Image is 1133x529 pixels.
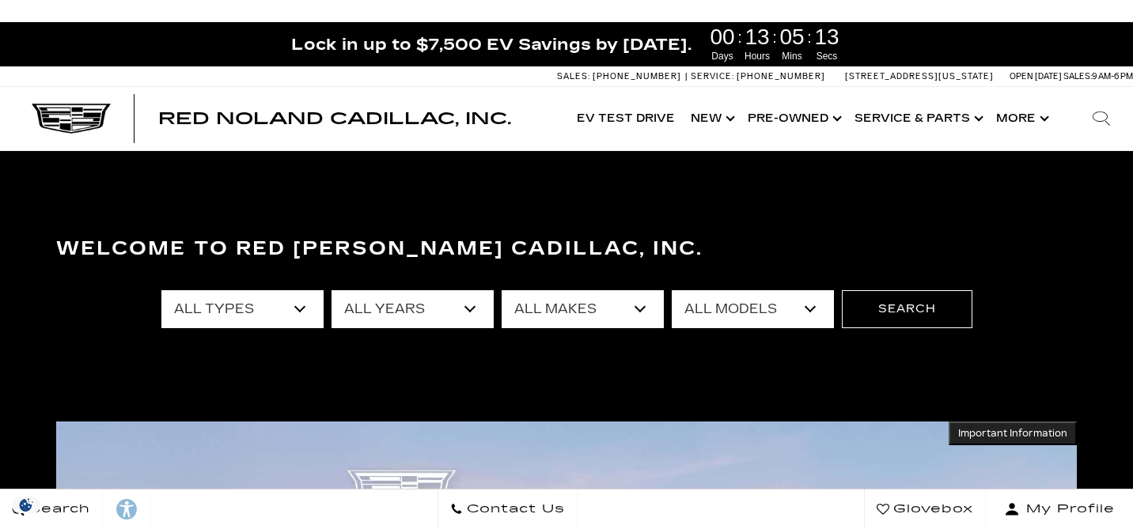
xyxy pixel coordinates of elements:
[737,25,742,49] span: :
[291,34,692,55] span: Lock in up to $7,500 EV Savings by [DATE].
[158,111,511,127] a: Red Noland Cadillac, Inc.
[1063,71,1092,81] span: Sales:
[842,290,972,328] button: Search
[158,109,511,128] span: Red Noland Cadillac, Inc.
[742,26,772,48] span: 13
[777,49,807,63] span: Mins
[502,290,664,328] select: Filter by make
[1092,71,1133,81] span: 9 AM-6 PM
[32,104,111,134] img: Cadillac Dark Logo with Cadillac White Text
[958,427,1067,440] span: Important Information
[777,26,807,48] span: 05
[438,489,578,529] a: Contact Us
[949,421,1077,445] button: Important Information
[812,26,842,48] span: 13
[772,25,777,49] span: :
[56,233,1077,265] h3: Welcome to Red [PERSON_NAME] Cadillac, Inc.
[569,87,683,150] a: EV Test Drive
[707,26,737,48] span: 00
[707,49,737,63] span: Days
[740,87,847,150] a: Pre-Owned
[25,498,90,520] span: Search
[1010,71,1062,81] span: Open [DATE]
[889,498,973,520] span: Glovebox
[988,87,1054,150] button: More
[737,71,825,81] span: [PHONE_NUMBER]
[691,71,734,81] span: Service:
[8,497,44,513] section: Click to Open Cookie Consent Modal
[812,49,842,63] span: Secs
[557,72,685,81] a: Sales: [PHONE_NUMBER]
[672,290,834,328] select: Filter by model
[742,49,772,63] span: Hours
[557,71,590,81] span: Sales:
[864,489,986,529] a: Glovebox
[463,498,565,520] span: Contact Us
[161,290,324,328] select: Filter by type
[593,71,681,81] span: [PHONE_NUMBER]
[332,290,494,328] select: Filter by year
[845,71,994,81] a: [STREET_ADDRESS][US_STATE]
[8,497,44,513] img: Opt-Out Icon
[807,25,812,49] span: :
[683,87,740,150] a: New
[847,87,988,150] a: Service & Parts
[685,72,829,81] a: Service: [PHONE_NUMBER]
[986,489,1133,529] button: Open user profile menu
[1106,30,1125,49] a: Close
[1020,498,1115,520] span: My Profile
